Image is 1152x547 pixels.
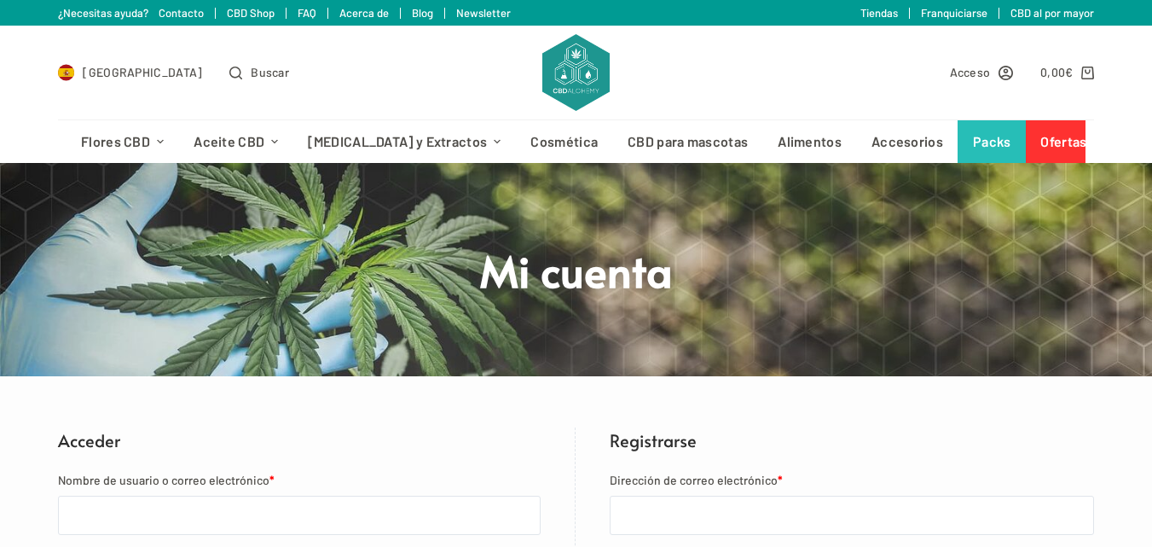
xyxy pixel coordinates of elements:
[67,120,1086,163] nav: Menú de cabecera
[950,62,991,82] span: Acceso
[610,428,1094,453] h2: Registrarse
[1065,65,1073,79] span: €
[542,34,609,111] img: CBD Alchemy
[58,6,204,20] a: ¿Necesitas ayuda? Contacto
[58,428,541,453] h2: Acceder
[1040,62,1094,82] a: Carro de compra
[298,6,316,20] a: FAQ
[610,470,1094,490] label: Dirección de correo electrónico
[229,62,289,82] button: Abrir formulario de búsqueda
[856,120,958,163] a: Accesorios
[456,6,511,20] a: Newsletter
[958,120,1026,163] a: Packs
[67,120,179,163] a: Flores CBD
[58,62,203,82] a: Select Country
[227,6,275,20] a: CBD Shop
[950,62,1014,82] a: Acceso
[83,62,202,82] span: [GEOGRAPHIC_DATA]
[257,242,896,298] h1: Mi cuenta
[58,64,75,81] img: ES Flag
[179,120,293,163] a: Aceite CBD
[293,120,516,163] a: [MEDICAL_DATA] y Extractos
[613,120,763,163] a: CBD para mascotas
[763,120,857,163] a: Alimentos
[1026,120,1131,163] a: Ofertas CBD
[58,470,541,490] label: Nombre de usuario o correo electrónico
[1040,65,1074,79] bdi: 0,00
[412,6,433,20] a: Blog
[860,6,898,20] a: Tiendas
[251,62,289,82] span: Buscar
[516,120,613,163] a: Cosmética
[339,6,389,20] a: Acerca de
[921,6,987,20] a: Franquiciarse
[1010,6,1094,20] a: CBD al por mayor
